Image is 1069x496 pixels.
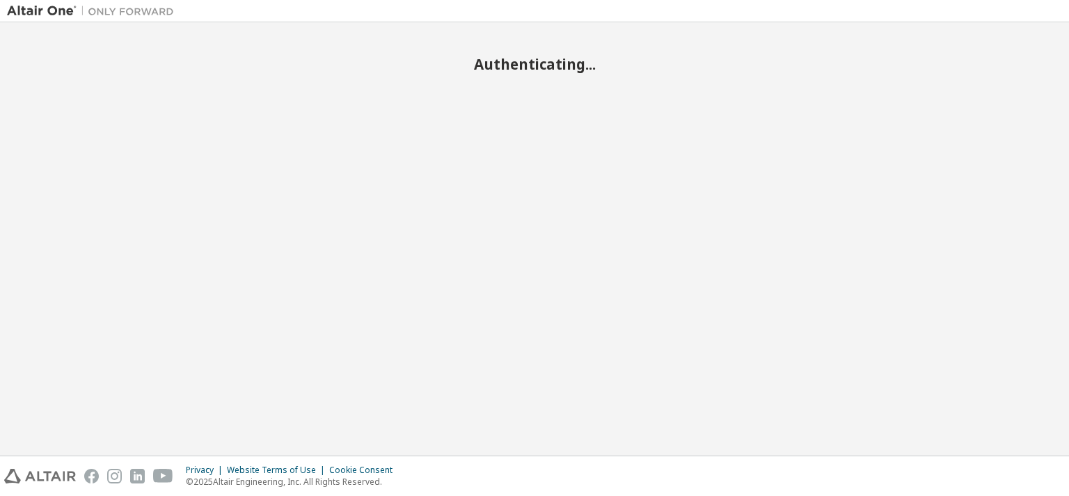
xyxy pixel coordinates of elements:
[4,469,76,483] img: altair_logo.svg
[84,469,99,483] img: facebook.svg
[107,469,122,483] img: instagram.svg
[186,476,401,488] p: © 2025 Altair Engineering, Inc. All Rights Reserved.
[7,4,181,18] img: Altair One
[153,469,173,483] img: youtube.svg
[7,55,1062,73] h2: Authenticating...
[130,469,145,483] img: linkedin.svg
[186,465,227,476] div: Privacy
[329,465,401,476] div: Cookie Consent
[227,465,329,476] div: Website Terms of Use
